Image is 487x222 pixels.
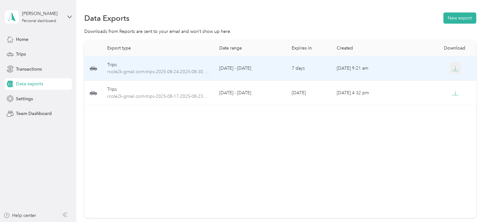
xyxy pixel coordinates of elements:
[451,186,487,222] iframe: Everlance-gr Chat Button Frame
[409,45,471,51] div: Download
[102,40,214,56] th: Export type
[286,40,331,56] th: Expires in
[22,10,62,17] div: [PERSON_NAME]
[16,110,52,117] span: Team Dashboard
[214,40,286,56] th: Date range
[107,61,209,68] div: Trips
[332,81,404,105] td: [DATE] 4:32 pm
[84,15,130,21] h1: Data Exports
[107,93,209,100] span: rcole2k-gmail.com-trips-2025-08-17-2025-08-23.xlsx
[16,96,33,102] span: Settings
[16,66,42,73] span: Transactions
[22,19,56,23] div: Personal dashboard
[443,12,476,24] button: New export
[16,80,43,87] span: Data exports
[332,56,404,81] td: [DATE] 9:21 am
[16,36,28,43] span: Home
[286,81,331,105] td: [DATE]
[107,68,209,75] span: rcole2k-gmail.com-trips-2025-08-24-2025-08-30.xlsx
[4,212,36,219] button: Help center
[286,56,331,81] td: 7 days
[84,28,476,35] div: Downloads from Reports are sent to your email and won’t show up here.
[107,86,209,93] div: Trips
[16,51,26,57] span: Trips
[332,40,404,56] th: Created
[214,56,286,81] td: [DATE] - [DATE]
[214,81,286,105] td: [DATE] - [DATE]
